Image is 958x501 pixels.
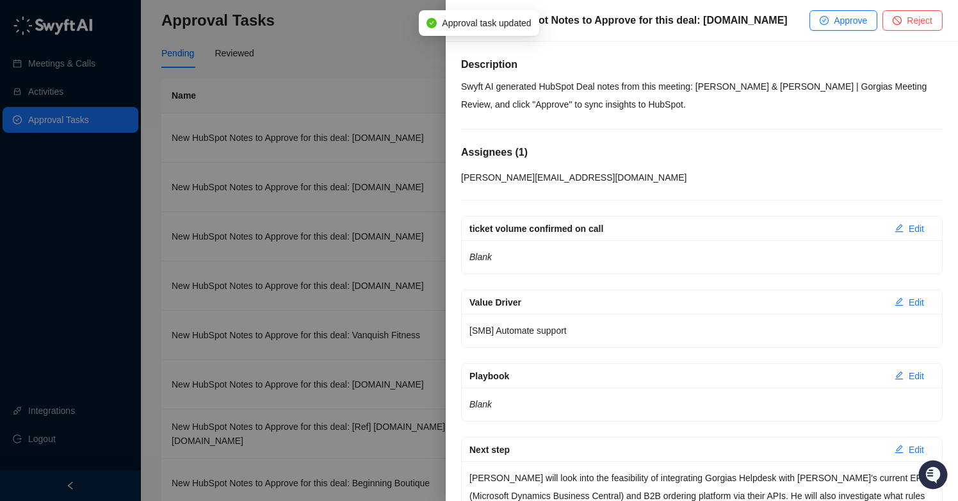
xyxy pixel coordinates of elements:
[58,181,68,191] div: 📶
[461,172,686,183] span: [PERSON_NAME][EMAIL_ADDRESS][DOMAIN_NAME]
[895,445,904,454] span: edit
[44,129,167,139] div: We're offline, we'll be back soon
[13,116,36,139] img: 5124521997842_fc6d7dfcefe973c2e489_88.png
[13,13,38,38] img: Swyft AI
[884,366,934,386] button: Edit
[469,252,492,262] em: Blank
[895,297,904,306] span: edit
[442,16,531,30] span: Approval task updated
[884,439,934,460] button: Edit
[909,369,924,383] span: Edit
[834,13,867,28] span: Approve
[461,95,943,113] p: Review, and click "Approve" to sync insights to HubSpot.
[907,13,932,28] span: Reject
[53,174,104,197] a: 📶Status
[13,51,233,72] p: Welcome 👋
[218,120,233,135] button: Start new chat
[13,72,233,92] h2: How can we help?
[469,322,934,340] p: [SMB] Automate support
[70,179,99,192] span: Status
[895,224,904,233] span: edit
[469,295,884,309] div: Value Driver
[909,222,924,236] span: Edit
[917,459,952,493] iframe: Open customer support
[44,116,210,129] div: Start new chat
[882,10,943,31] button: Reject
[469,222,884,236] div: ticket volume confirmed on call
[426,18,437,28] span: check-circle
[461,145,943,160] h5: Assignees ( 1 )
[26,179,47,192] span: Docs
[469,443,884,457] div: Next step
[895,371,904,380] span: edit
[469,369,884,383] div: Playbook
[893,16,902,25] span: stop
[469,399,492,409] em: Blank
[482,13,809,28] div: New HubSpot Notes to Approve for this deal: [DOMAIN_NAME]
[820,16,829,25] span: check-circle
[909,443,924,457] span: Edit
[461,78,943,95] p: Swyft AI generated HubSpot Deal notes from this meeting: [PERSON_NAME] & [PERSON_NAME] | Gorgias ...
[809,10,877,31] button: Approve
[127,211,155,220] span: Pylon
[8,174,53,197] a: 📚Docs
[13,181,23,191] div: 📚
[884,218,934,239] button: Edit
[90,210,155,220] a: Powered byPylon
[884,292,934,313] button: Edit
[461,57,943,72] h5: Description
[909,295,924,309] span: Edit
